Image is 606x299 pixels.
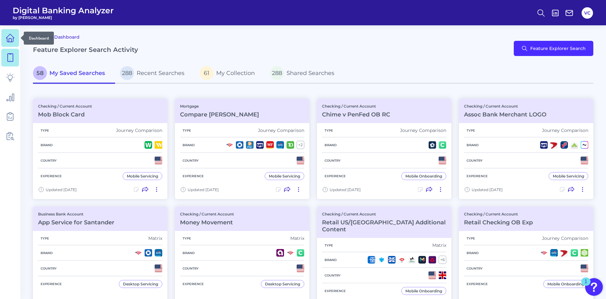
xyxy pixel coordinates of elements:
[322,289,348,293] h5: Experience
[38,143,55,147] h5: Brand
[195,64,265,84] a: 61My Collection
[148,235,162,241] div: Matrix
[330,187,361,192] span: Updated [DATE]
[33,66,47,80] span: 58
[180,159,201,163] h5: Country
[180,219,234,226] h3: Money Movement
[38,128,52,133] h5: Type
[33,64,115,84] a: 58My Saved Searches
[24,32,54,45] div: Dashboard
[322,128,336,133] h5: Type
[322,243,336,247] h5: Type
[49,70,105,77] span: My Saved Searches
[180,212,234,216] p: Checking / Current Account
[317,99,451,199] a: Checking / Current AccountChime v PenFed OB RCTypeJourney ComparisonBrandCountryExperienceMobile ...
[180,128,194,133] h5: Type
[180,143,197,147] h5: Brand
[464,251,481,255] h5: Brand
[180,282,206,286] h5: Experience
[115,64,195,84] a: 288Recent Searches
[472,187,503,192] span: Updated [DATE]
[38,159,59,163] h5: Country
[547,282,584,286] div: Mobile Onboarding
[38,219,114,226] h3: App Service for Santander
[464,128,478,133] h5: Type
[405,174,442,178] div: Mobile Onboarding
[322,143,339,147] h5: Brand
[290,235,304,241] div: Matrix
[464,104,546,109] p: Checking / Current Account
[13,6,114,15] span: Digital Banking Analyzer
[120,66,134,80] span: 288
[297,141,304,149] div: + 2
[180,111,259,118] h3: Compare [PERSON_NAME]
[38,251,55,255] h5: Brand
[258,128,304,133] div: Journey Comparison
[180,251,197,255] h5: Brand
[127,174,158,178] div: Mobile Servicing
[439,256,446,264] div: + 6
[33,33,80,41] a: Go to Dashboard
[216,70,255,77] span: My Collection
[464,143,481,147] h5: Brand
[322,111,390,118] h3: Chime v PenFed OB RC
[38,282,64,286] h5: Experience
[116,128,162,133] div: Journey Comparison
[180,104,259,109] p: Mortgage
[542,128,588,133] div: Journey Comparison
[322,159,343,163] h5: Country
[585,278,603,296] button: Open Resource Center, 1 new notification
[200,66,214,80] span: 61
[265,282,300,286] div: Desktop Servicing
[38,212,114,216] p: Business Bank Account
[180,236,194,240] h5: Type
[582,7,593,19] button: VC
[13,15,114,20] span: by [PERSON_NAME]
[287,70,334,77] span: Shared Searches
[38,266,59,271] h5: Country
[180,174,206,178] h5: Experience
[464,219,533,226] h3: Retail Checking OB Exp
[464,212,533,216] p: Checking / Current Account
[322,258,339,262] h5: Brand
[137,70,184,77] span: Recent Searches
[400,128,446,133] div: Journey Comparison
[432,242,446,248] div: Matrix
[459,99,593,199] a: Checking / Current AccountAssoc Bank Merchant LOGOTypeJourney ComparisonBrandCountryExperienceMob...
[542,235,588,241] div: Journey Comparison
[405,289,442,293] div: Mobile Onboarding
[553,174,584,178] div: Mobile Servicing
[269,174,300,178] div: Mobile Servicing
[464,236,478,240] h5: Type
[33,99,167,199] a: Checking / Current AccountMob Block CardTypeJourney ComparisonBrandCountryExperienceMobile Servic...
[123,282,158,286] div: Desktop Servicing
[270,66,284,80] span: 288
[322,174,348,178] h5: Experience
[38,104,92,109] p: Checking / Current Account
[175,99,309,199] a: MortgageCompare [PERSON_NAME]TypeJourney ComparisonBrand+2CountryExperienceMobile ServicingUpdate...
[322,104,390,109] p: Checking / Current Account
[464,111,546,118] h3: Assoc Bank Merchant LOGO
[464,174,490,178] h5: Experience
[46,187,77,192] span: Updated [DATE]
[180,266,201,271] h5: Country
[38,174,64,178] h5: Experience
[464,159,485,163] h5: Country
[38,111,92,118] h3: Mob Block Card
[530,46,586,51] span: Feature Explorer Search
[584,282,587,290] div: 1
[265,64,345,84] a: 288Shared Searches
[322,219,446,233] h3: Retail US/[GEOGRAPHIC_DATA] Additional Content
[38,236,52,240] h5: Type
[464,282,490,286] h5: Experience
[322,212,446,216] p: Checking / Current Account
[322,273,343,277] h5: Country
[33,46,138,53] h2: Feature Explorer Search Activity
[514,41,593,56] button: Feature Explorer Search
[464,266,485,271] h5: Country
[188,187,219,192] span: Updated [DATE]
